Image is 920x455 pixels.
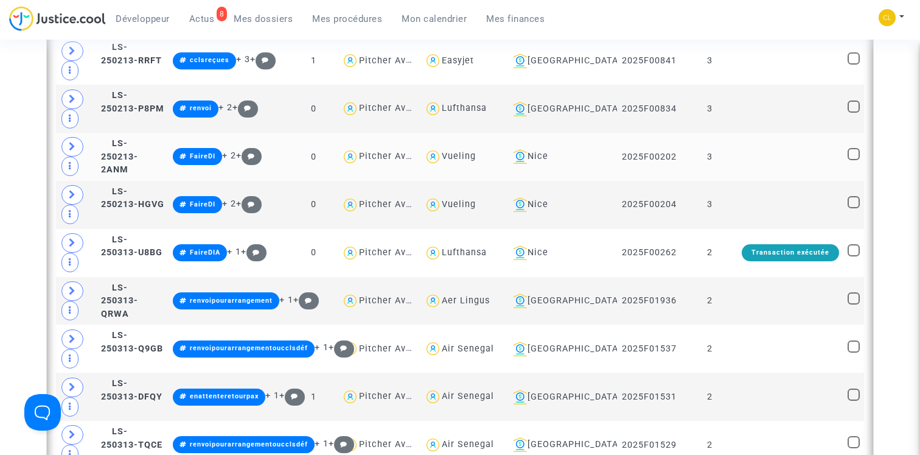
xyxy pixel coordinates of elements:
div: Air Senegal [442,439,494,450]
td: 0 [290,181,337,229]
div: Pitcher Avocat [359,55,426,66]
span: LS-250313-QRWA [101,283,138,319]
div: [GEOGRAPHIC_DATA] [508,294,613,308]
span: LS-250313-Q9GB [101,330,163,354]
td: 2 [682,277,737,325]
span: Mes finances [486,13,545,24]
div: Pitcher Avocat [359,151,426,161]
span: Mes procédures [312,13,382,24]
span: + 1 [227,247,241,257]
img: icon-user.svg [424,196,442,214]
img: icon-user.svg [424,292,442,310]
img: jc-logo.svg [9,6,106,31]
div: Pitcher Avocat [359,439,426,450]
span: + 2 [222,199,236,209]
div: Nice [508,197,613,212]
a: Mes procédures [302,10,392,28]
span: FaireDI [190,152,215,160]
td: 0 [290,85,337,133]
span: LS-250213-HGVG [101,186,164,210]
div: Pitcher Avocat [359,344,426,354]
span: + 1 [279,295,293,305]
div: Pitcher Avocat [359,199,426,210]
span: + 1 [315,342,329,353]
img: icon-user.svg [341,148,359,166]
span: + [293,295,319,305]
td: 2025F01537 [617,325,682,373]
span: Mes dossiers [234,13,293,24]
span: + 1 [265,390,279,401]
td: 0 [290,229,337,277]
div: Easyjet [442,55,474,66]
td: 2025F00204 [617,181,682,229]
img: icon-banque.svg [513,437,528,452]
td: 2025F00262 [617,229,682,277]
td: 2025F00841 [617,37,682,85]
span: renvoipourarrangementoucclsdéf [190,344,308,352]
span: renvoipourarrangement [190,297,273,305]
img: icon-user.svg [341,340,359,358]
td: 2025F01936 [617,277,682,325]
div: [GEOGRAPHIC_DATA] [508,102,613,116]
img: icon-user.svg [424,388,442,406]
div: Nice [508,149,613,164]
div: 8 [217,7,228,21]
img: icon-user.svg [341,52,359,69]
div: [GEOGRAPHIC_DATA] [508,437,613,452]
img: icon-user.svg [341,388,359,406]
td: 2025F00202 [617,133,682,181]
img: icon-banque.svg [513,54,528,68]
img: icon-user.svg [424,244,442,262]
div: [GEOGRAPHIC_DATA] [508,390,613,404]
span: enattenteretourpax [190,392,259,400]
img: icon-banque.svg [513,149,528,164]
td: 0 [290,133,337,181]
td: 1 [290,373,337,421]
img: icon-banque.svg [513,245,528,260]
span: LS-250213-2ANM [101,138,138,175]
span: LS-250313-TQCE [101,426,162,450]
span: cclsreçues [190,56,229,64]
div: Pitcher Avocat [359,103,426,113]
img: icon-user.svg [341,292,359,310]
td: 2 [682,373,737,421]
div: Air Senegal [442,391,494,401]
img: f0b917ab549025eb3af43f3c4438ad5d [879,9,896,26]
div: [GEOGRAPHIC_DATA] [508,342,613,356]
img: icon-banque.svg [513,390,528,404]
span: LS-250313-U8BG [101,235,162,258]
span: + [279,390,305,401]
div: Lufthansa [442,247,487,258]
span: LS-250213-P8PM [101,90,164,114]
img: icon-user.svg [341,244,359,262]
td: 2 [682,229,737,277]
span: renvoipourarrangementoucclsdéf [190,440,308,448]
img: icon-user.svg [424,340,442,358]
span: LS-250213-RRFT [101,42,162,66]
a: 8Actus [179,10,225,28]
img: icon-user.svg [341,196,359,214]
span: renvoi [190,104,212,112]
img: icon-user.svg [341,100,359,118]
span: + 1 [315,439,329,449]
img: icon-user.svg [341,436,359,454]
div: Air Senegal [442,344,494,354]
div: Vueling [442,199,476,210]
div: [GEOGRAPHIC_DATA] [508,54,613,68]
img: icon-user.svg [424,436,442,454]
td: 1 [290,325,337,373]
td: 1 [290,277,337,325]
img: icon-user.svg [424,52,442,69]
a: Développeur [106,10,179,28]
img: icon-banque.svg [513,294,528,308]
td: 2025F01531 [617,373,682,421]
div: Aer Lingus [442,295,490,306]
span: + [329,439,355,449]
a: Mes finances [476,10,554,28]
img: icon-banque.svg [513,102,528,116]
td: 3 [682,37,737,85]
div: Transaction exécutée [742,244,839,261]
iframe: Help Scout Beacon - Open [24,394,61,431]
td: 3 [682,181,737,229]
span: + [236,150,262,161]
